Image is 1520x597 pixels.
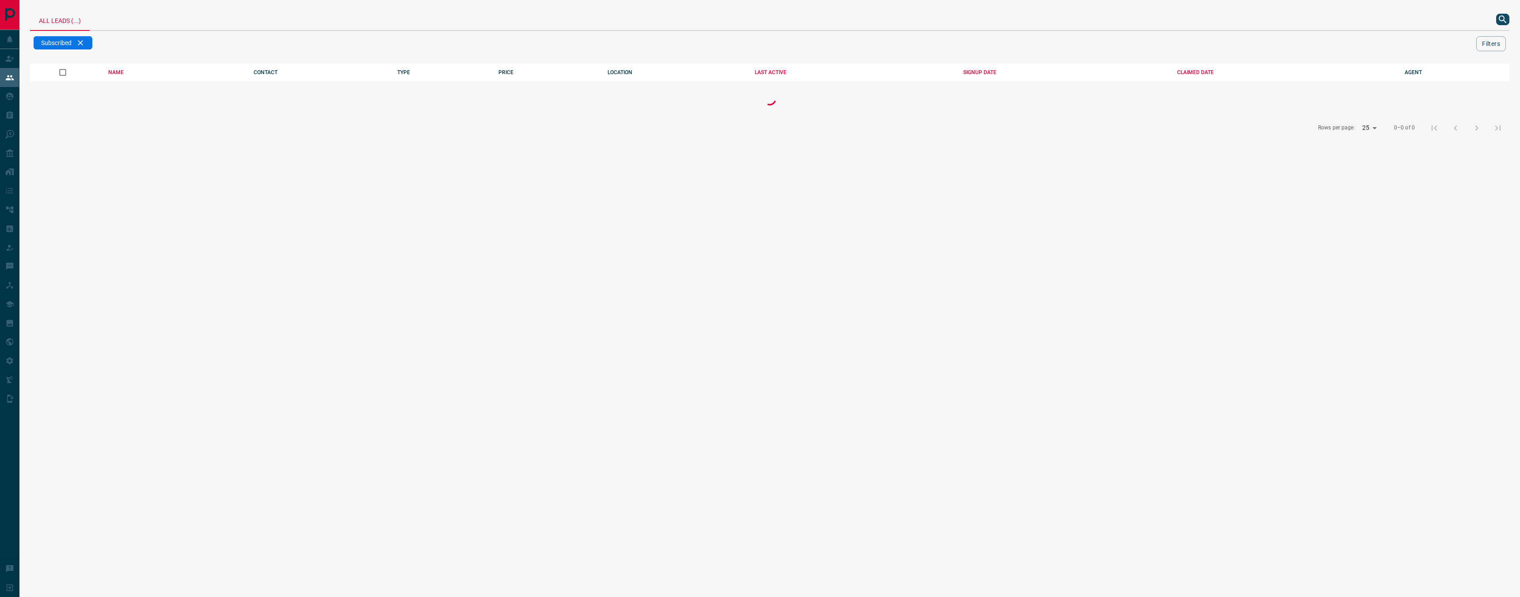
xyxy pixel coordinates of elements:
[498,69,595,76] div: PRICE
[1318,124,1355,132] p: Rows per page:
[963,69,1164,76] div: SIGNUP DATE
[1405,69,1509,76] div: AGENT
[755,69,950,76] div: LAST ACTIVE
[1394,124,1415,132] p: 0–0 of 0
[41,39,72,46] span: Subscribed
[397,69,485,76] div: TYPE
[726,90,814,108] div: Loading
[30,9,90,31] div: All Leads (...)
[1177,69,1391,76] div: CLAIMED DATE
[1496,14,1509,25] button: search button
[34,36,92,49] div: Subscribed
[254,69,384,76] div: CONTACT
[608,69,741,76] div: LOCATION
[1476,36,1506,51] button: Filters
[1359,121,1380,134] div: 25
[108,69,240,76] div: NAME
